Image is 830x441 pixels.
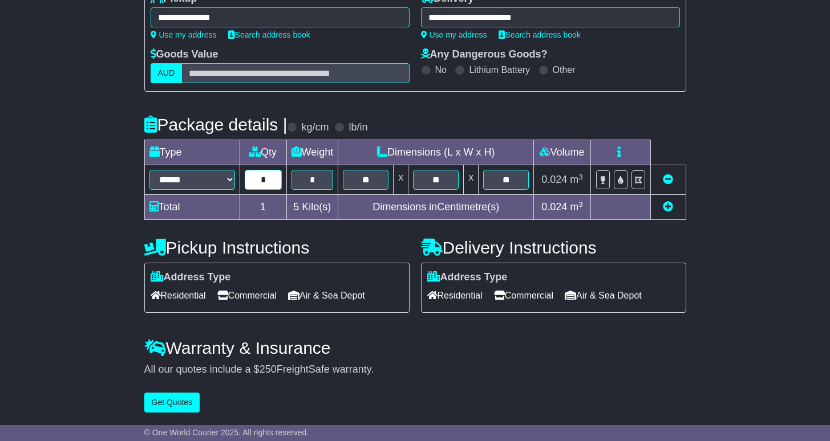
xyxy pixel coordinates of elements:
label: Address Type [427,271,508,284]
label: AUD [151,63,183,83]
span: Commercial [217,287,277,304]
label: Address Type [151,271,231,284]
a: Add new item [663,201,673,213]
span: 0.024 [541,201,567,213]
span: 0.024 [541,174,567,185]
label: lb/in [349,121,367,134]
td: Type [144,140,240,165]
div: All our quotes include a $ FreightSafe warranty. [144,364,686,376]
h4: Package details | [144,115,288,134]
td: Qty [240,140,286,165]
span: 5 [293,201,299,213]
span: m [570,174,583,185]
td: Volume [534,140,590,165]
span: Air & Sea Depot [288,287,365,304]
h4: Pickup Instructions [144,238,410,257]
sup: 3 [578,200,583,209]
span: Residential [427,287,483,304]
span: 250 [260,364,277,375]
td: Dimensions (L x W x H) [338,140,534,165]
span: Residential [151,287,206,304]
td: Weight [286,140,338,165]
h4: Delivery Instructions [421,238,686,257]
button: Get Quotes [144,393,200,413]
td: Total [144,195,240,220]
h4: Warranty & Insurance [144,338,686,357]
td: x [464,165,479,195]
label: Lithium Battery [469,64,530,75]
a: Use my address [421,30,487,39]
label: No [435,64,447,75]
sup: 3 [578,173,583,181]
span: © One World Courier 2025. All rights reserved. [144,428,309,437]
td: x [394,165,408,195]
label: Any Dangerous Goods? [421,48,548,61]
td: Kilo(s) [286,195,338,220]
td: 1 [240,195,286,220]
label: Other [553,64,576,75]
label: kg/cm [301,121,329,134]
a: Search address book [228,30,310,39]
span: m [570,201,583,213]
td: Dimensions in Centimetre(s) [338,195,534,220]
span: Air & Sea Depot [565,287,642,304]
label: Goods Value [151,48,218,61]
a: Remove this item [663,174,673,185]
a: Use my address [151,30,217,39]
span: Commercial [494,287,553,304]
a: Search address book [499,30,581,39]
